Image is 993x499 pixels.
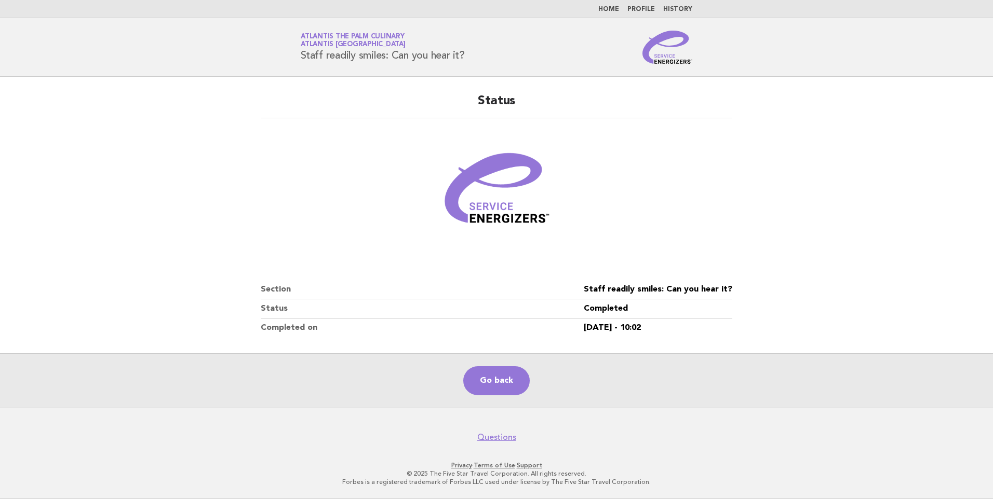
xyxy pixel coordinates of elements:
a: Terms of Use [474,462,515,469]
span: Atlantis [GEOGRAPHIC_DATA] [301,41,406,48]
a: Support [517,462,542,469]
dt: Completed on [261,318,584,337]
dd: Completed [584,299,732,318]
p: · · [179,461,814,469]
a: Profile [627,6,655,12]
p: Forbes is a registered trademark of Forbes LLC used under license by The Five Star Travel Corpora... [179,478,814,486]
h2: Status [261,93,732,118]
a: History [663,6,692,12]
dd: [DATE] - 10:02 [584,318,732,337]
a: Privacy [451,462,472,469]
img: Service Energizers [642,31,692,64]
dt: Section [261,280,584,299]
p: © 2025 The Five Star Travel Corporation. All rights reserved. [179,469,814,478]
a: Go back [463,366,530,395]
a: Questions [477,432,516,442]
a: Atlantis The Palm CulinaryAtlantis [GEOGRAPHIC_DATA] [301,33,406,48]
dd: Staff readily smiles: Can you hear it? [584,280,732,299]
a: Home [598,6,619,12]
dt: Status [261,299,584,318]
img: Verified [434,131,559,255]
h1: Staff readily smiles: Can you hear it? [301,34,465,61]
